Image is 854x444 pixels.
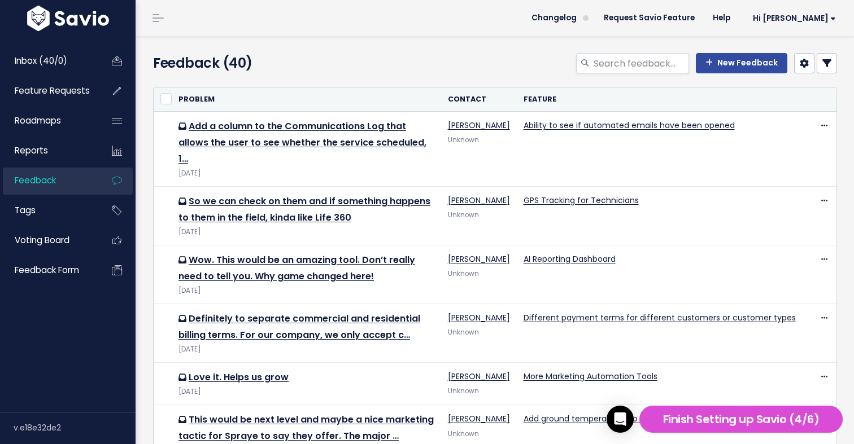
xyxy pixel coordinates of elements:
[178,386,434,398] div: [DATE]
[448,429,479,438] span: Unknown
[178,120,426,165] a: Add a column to the Communications Log that allows the user to see whether the service scheduled, 1…
[524,120,735,131] a: Ability to see if automated emails have been opened
[178,344,434,355] div: [DATE]
[524,195,639,206] a: GPS Tracking for Technicians
[448,328,479,337] span: Unknown
[178,226,434,238] div: [DATE]
[24,6,112,31] img: logo-white.9d6f32f41409.svg
[3,168,94,194] a: Feedback
[15,204,36,216] span: Tags
[3,108,94,134] a: Roadmaps
[15,85,90,96] span: Feature Requests
[739,10,845,27] a: Hi [PERSON_NAME]
[524,371,657,382] a: More Marketing Automation Tools
[524,253,616,265] a: AI Reporting Dashboard
[448,195,510,206] a: [PERSON_NAME]
[3,257,94,283] a: Feedback form
[15,115,61,126] span: Roadmaps
[15,174,56,186] span: Feedback
[644,411,838,428] h5: Finish Setting up Savio (4/6)
[178,285,434,297] div: [DATE]
[189,371,289,384] a: Love it. Helps us grow
[3,197,94,223] a: Tags
[448,312,510,323] a: [PERSON_NAME]
[178,168,434,179] div: [DATE]
[3,78,94,104] a: Feature Requests
[524,413,759,424] a: Add ground temperatures to weather widget on dashboard
[595,10,704,27] a: Request Savio Feature
[15,264,79,276] span: Feedback form
[607,406,634,433] div: Open Intercom Messenger
[441,87,517,112] th: Contact
[448,269,479,278] span: Unknown
[448,386,479,395] span: Unknown
[15,144,48,156] span: Reports
[172,87,441,112] th: Problem
[448,253,510,265] a: [PERSON_NAME]
[448,135,479,144] span: Unknown
[448,120,510,131] a: [PERSON_NAME]
[153,53,370,73] h4: Feedback (40)
[448,210,479,219] span: Unknown
[3,48,94,74] a: Inbox (40/0)
[448,413,510,424] a: [PERSON_NAME]
[14,413,136,442] div: v.e18e32de2
[517,87,803,112] th: Feature
[524,312,796,323] a: Different payment terms for different customers or customer types
[3,227,94,253] a: Voting Board
[448,371,510,382] a: [PERSON_NAME]
[592,53,689,73] input: Search feedback...
[704,10,739,27] a: Help
[15,55,67,67] span: Inbox (40/0)
[753,14,836,23] span: Hi [PERSON_NAME]
[178,413,434,442] a: This would be next level and maybe a nice marketing tactic for Spraye to say they offer. The major …
[696,53,787,73] a: New Feedback
[178,253,415,283] a: Wow. This would be an amazing tool. Don’t really need to tell you. Why game changed here!
[15,234,69,246] span: Voting Board
[3,138,94,164] a: Reports
[178,312,420,341] a: Definitely to separate commercial and residential billing terms. For our company, we only accept c…
[531,14,577,22] span: Changelog
[178,195,430,224] a: So we can check on them and if something happens to them in the field, kinda like Life 360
